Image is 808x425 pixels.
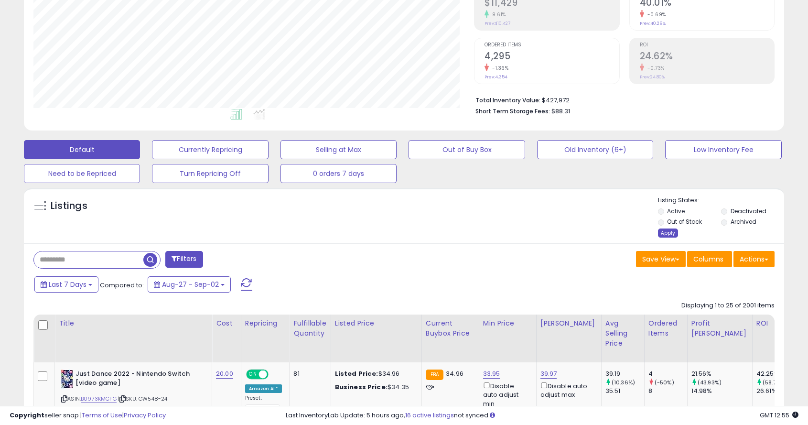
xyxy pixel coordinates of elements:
div: 42.25% [756,370,795,378]
button: Last 7 Days [34,276,98,293]
a: Terms of Use [82,411,122,420]
h2: 4,295 [485,51,619,64]
span: Ordered Items [485,43,619,48]
button: Filters [165,251,203,268]
button: 0 orders 7 days [280,164,397,183]
label: Deactivated [731,207,766,215]
small: Prev: 4,354 [485,74,507,80]
div: $34.35 [335,383,414,392]
div: 4 [648,370,687,378]
span: OFF [267,371,282,379]
div: ASIN: [61,370,205,414]
h2: 24.62% [640,51,774,64]
button: Columns [687,251,732,267]
div: 21.56% [691,370,752,378]
div: ROI [756,318,791,328]
small: Prev: 40.29% [640,21,666,26]
a: B0973KMCFG [81,395,117,403]
div: Title [59,318,208,328]
div: [PERSON_NAME] [540,318,597,328]
small: Prev: 24.80% [640,74,665,80]
div: Displaying 1 to 25 of 2001 items [681,301,775,310]
div: Disable auto adjust max [540,381,594,399]
small: -0.69% [644,11,666,18]
div: 26.61% [756,387,795,395]
button: Selling at Max [280,140,397,159]
button: Default [24,140,140,159]
div: Last InventoryLab Update: 5 hours ago, not synced. [286,411,798,420]
div: 81 [293,370,323,378]
b: Just Dance 2022 - Nintendo Switch [video game] [75,370,192,390]
b: Business Price: [335,382,388,392]
div: Min Price [483,318,532,328]
div: 8 [648,387,687,395]
small: -0.73% [644,65,665,72]
div: Avg Selling Price [605,318,640,349]
span: Columns [693,254,723,264]
div: Current Buybox Price [426,318,475,338]
a: 33.95 [483,369,500,379]
small: (-50%) [655,379,674,386]
button: Out of Buy Box [409,140,525,159]
li: $427,972 [475,94,767,105]
div: Listed Price [335,318,418,328]
button: Save View [636,251,686,267]
h5: Listings [51,199,87,213]
div: 35.51 [605,387,644,395]
label: Active [667,207,685,215]
small: (43.93%) [698,379,722,386]
span: Aug-27 - Sep-02 [162,280,219,289]
a: 20.00 [216,369,233,379]
span: 34.96 [446,369,463,378]
div: 39.19 [605,370,644,378]
small: FBA [426,370,443,380]
p: Listing States: [658,196,784,205]
a: 16 active listings [405,411,454,420]
small: -1.36% [489,65,508,72]
button: Turn Repricing Off [152,164,268,183]
img: 51Ign+gNMkL._SL40_.jpg [61,370,73,389]
label: Archived [731,218,756,226]
small: 9.61% [489,11,506,18]
span: $88.31 [551,107,570,116]
div: Cost [216,318,237,328]
b: Listed Price: [335,369,378,378]
div: Disable auto adjust min [483,381,529,408]
span: Last 7 Days [49,280,86,289]
b: Total Inventory Value: [475,96,540,104]
div: $34.96 [335,370,414,378]
button: Actions [733,251,775,267]
div: seller snap | | [10,411,166,420]
div: Apply [658,229,678,238]
div: Fulfillable Quantity [293,318,326,338]
small: Prev: $10,427 [485,21,510,26]
span: ON [247,371,259,379]
label: Out of Stock [667,218,702,226]
div: Amazon AI * [245,384,282,393]
button: Need to be Repriced [24,164,140,183]
div: Profit [PERSON_NAME] [691,318,748,338]
button: Old Inventory (6+) [537,140,653,159]
div: Ordered Items [648,318,683,338]
button: Currently Repricing [152,140,268,159]
b: Short Term Storage Fees: [475,107,550,115]
button: Aug-27 - Sep-02 [148,276,231,293]
span: Compared to: [100,281,144,290]
small: (10.36%) [612,379,635,386]
a: Privacy Policy [124,411,166,420]
div: Preset: [245,395,282,416]
span: ROI [640,43,774,48]
strong: Copyright [10,411,44,420]
a: 39.97 [540,369,557,379]
button: Low Inventory Fee [665,140,781,159]
div: 14.98% [691,387,752,395]
small: (58.77%) [763,379,786,386]
span: | SKU: GW548-24 [118,395,168,403]
div: Repricing [245,318,286,328]
span: 2025-09-11 12:55 GMT [760,411,798,420]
